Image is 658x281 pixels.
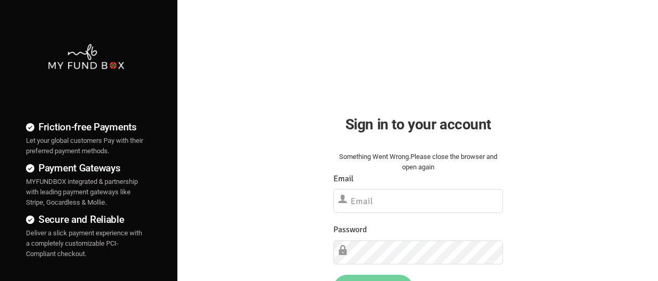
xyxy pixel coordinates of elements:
label: Password [333,223,367,236]
input: Email [333,189,503,213]
img: mfbwhite.png [47,43,125,70]
h4: Friction-free Payments [26,119,146,135]
span: Deliver a slick payment experience with a completely customizable PCI-Compliant checkout. [26,229,142,258]
h2: Sign in to your account [333,113,503,136]
span: Let your global customers Pay with their preferred payment methods. [26,137,143,155]
h4: Secure and Reliable [26,212,146,227]
div: Something Went Wrong.Please close the browser and open again [333,152,503,172]
label: Email [333,172,354,185]
h4: Payment Gateways [26,160,146,176]
span: MYFUNDBOX integrated & partnership with leading payment gateways like Stripe, Gocardless & Mollie. [26,178,138,206]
